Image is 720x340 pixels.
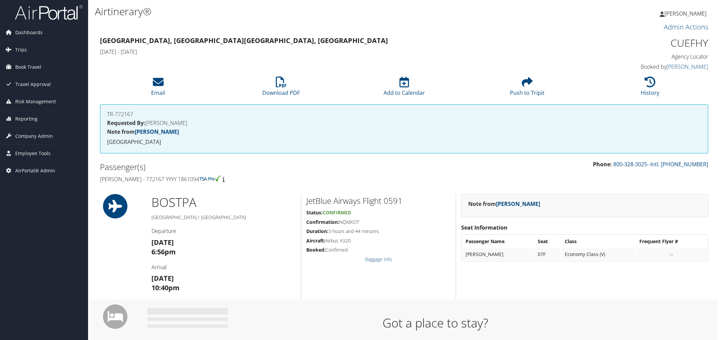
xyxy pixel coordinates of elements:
[564,53,708,60] h4: Agency Locator
[593,161,612,168] strong: Phone:
[15,145,50,162] span: Employee Tools
[564,63,708,70] h4: Booked by
[151,247,176,256] strong: 6:56pm
[613,161,708,168] a: 800-328-3025- Intl. [PHONE_NUMBER]
[468,200,540,208] strong: Note from
[15,128,53,145] span: Company Admin
[636,235,707,248] th: Frequent Flyer #
[15,76,51,93] span: Travel Approval
[561,248,635,260] td: Economy Class (V)
[151,194,296,211] h1: BOS TPA
[306,228,450,235] h5: 3 hours and 44 minutes
[561,235,635,248] th: Class
[15,162,55,179] span: AirPortal® Admin
[534,235,561,248] th: Seat
[151,227,296,235] h4: Departure
[306,237,325,244] strong: Aircraft:
[660,3,713,24] a: [PERSON_NAME]
[15,110,38,127] span: Reporting
[135,128,179,135] a: [PERSON_NAME]
[107,111,701,117] h4: TR-772167
[100,36,388,45] strong: [GEOGRAPHIC_DATA], [GEOGRAPHIC_DATA] [GEOGRAPHIC_DATA], [GEOGRAPHIC_DATA]
[534,248,561,260] td: 07F
[306,195,450,207] h2: JetBlue Airways Flight 0591
[100,175,399,183] h4: [PERSON_NAME] - 772167 YYYY 1861094
[15,24,43,41] span: Dashboards
[461,224,508,231] strong: Seat Information
[462,235,534,248] th: Passenger Name
[151,263,296,271] h4: Arrival
[100,161,399,173] h2: Passenger(s)
[384,80,425,97] a: Add to Calendar
[262,80,300,97] a: Download PDF
[323,209,351,216] span: Confirmed
[107,128,179,135] strong: Note from
[15,59,41,76] span: Book Travel
[152,315,718,332] h1: Got a place to stay?
[510,80,544,97] a: Push to Tripit
[95,4,507,19] h1: Airtinerary®
[664,10,706,17] span: [PERSON_NAME]
[564,36,708,50] h1: CUEFHY
[151,274,174,283] strong: [DATE]
[15,4,83,20] img: airportal-logo.png
[151,283,180,292] strong: 10:40pm
[306,247,326,253] strong: Booked:
[199,175,221,182] img: tsa-precheck.png
[151,238,174,247] strong: [DATE]
[306,237,450,244] h5: Airbus A320
[151,214,296,221] h5: [GEOGRAPHIC_DATA] / [GEOGRAPHIC_DATA]
[306,247,450,253] h5: Confirmed
[107,119,145,127] strong: Requested By:
[15,93,56,110] span: Risk Management
[462,248,534,260] td: [PERSON_NAME]
[100,48,554,56] h4: [DATE] - [DATE]
[306,209,323,216] strong: Status:
[107,120,701,126] h4: [PERSON_NAME]
[15,41,27,58] span: Trips
[306,228,328,234] strong: Duration:
[639,251,704,257] div: --
[306,219,450,226] h5: NQMXOT
[365,256,392,262] a: Baggage Info
[151,80,165,97] a: Email
[496,200,540,208] a: [PERSON_NAME]
[306,219,339,225] strong: Confirmation:
[666,63,708,70] a: [PERSON_NAME]
[641,80,659,97] a: History
[107,138,701,147] p: [GEOGRAPHIC_DATA]
[664,22,708,31] a: Admin Actions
